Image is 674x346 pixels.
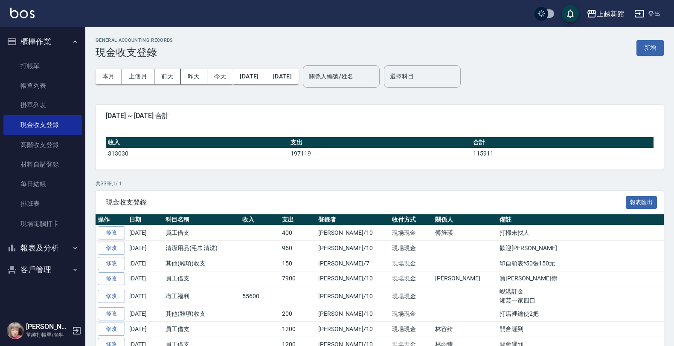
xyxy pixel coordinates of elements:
td: 職工福利 [163,286,240,306]
td: 打店裡鑰使2把 [497,306,664,322]
a: 帳單列表 [3,76,82,95]
td: 買[PERSON_NAME]德 [497,271,664,286]
td: [DATE] [127,286,163,306]
a: 修改 [98,290,125,303]
td: 員工借支 [163,225,240,241]
td: 現場現金 [390,256,433,271]
th: 收入 [240,214,280,225]
button: 今天 [207,69,233,84]
button: [DATE] [266,69,299,84]
a: 掛單列表 [3,95,82,115]
p: 單純打帳單/領料 [26,331,70,339]
h5: [PERSON_NAME] [26,323,70,331]
a: 修改 [98,272,125,285]
span: [DATE] ~ [DATE] 合計 [106,112,654,120]
td: [PERSON_NAME]/7 [316,256,390,271]
th: 登錄者 [316,214,390,225]
button: 上個月 [122,69,154,84]
td: 現場現金 [390,241,433,256]
td: 其他(雜項)收支 [163,306,240,322]
td: 7900 [280,271,316,286]
a: 高階收支登錄 [3,135,82,155]
th: 支出 [288,137,471,148]
td: [DATE] [127,306,163,322]
td: [DATE] [127,225,163,241]
button: 昨天 [181,69,207,84]
img: Logo [10,8,35,18]
td: 55600 [240,286,280,306]
th: 科目名稱 [163,214,240,225]
td: [PERSON_NAME] [433,271,497,286]
button: save [562,5,579,22]
td: 傅旌瑛 [433,225,497,241]
th: 支出 [280,214,316,225]
span: 現金收支登錄 [106,198,626,207]
button: 登出 [631,6,664,22]
a: 修改 [98,323,125,336]
td: [DATE] [127,241,163,256]
td: 313030 [106,148,288,159]
th: 關係人 [433,214,497,225]
td: 400 [280,225,316,241]
td: 150 [280,256,316,271]
th: 日期 [127,214,163,225]
td: [DATE] [127,256,163,271]
th: 合計 [471,137,654,148]
td: 現場現金 [390,286,433,306]
td: 打掃未找人 [497,225,664,241]
td: 峴港訂金 湘芸一家四口 [497,286,664,306]
a: 現金收支登錄 [3,115,82,135]
td: 開會遲到 [497,322,664,337]
td: 1200 [280,322,316,337]
td: 現場現金 [390,306,433,322]
td: [DATE] [127,271,163,286]
td: [PERSON_NAME]/10 [316,241,390,256]
button: [DATE] [233,69,266,84]
td: [PERSON_NAME]/10 [316,306,390,322]
img: Person [7,322,24,339]
a: 修改 [98,242,125,255]
td: 員工借支 [163,322,240,337]
a: 現場電腦打卡 [3,214,82,234]
td: 現場現金 [390,225,433,241]
button: 新增 [636,40,664,56]
p: 共 33 筆, 1 / 1 [96,180,664,187]
td: 其他(雜項)收支 [163,256,240,271]
td: [PERSON_NAME]/10 [316,322,390,337]
td: 200 [280,306,316,322]
button: 客戶管理 [3,259,82,281]
a: 報表匯出 [626,198,657,206]
div: 上越新館 [597,9,624,19]
td: 林容綺 [433,322,497,337]
a: 新增 [636,43,664,52]
a: 修改 [98,307,125,320]
td: [PERSON_NAME]/10 [316,286,390,306]
th: 收入 [106,137,288,148]
td: 歡迎[PERSON_NAME] [497,241,664,256]
a: 打帳單 [3,56,82,76]
td: 清潔用品(毛巾清洗) [163,241,240,256]
button: 上越新館 [583,5,628,23]
h3: 現金收支登錄 [96,46,173,58]
a: 修改 [98,257,125,270]
td: 現場現金 [390,271,433,286]
button: 櫃檯作業 [3,31,82,53]
h2: GENERAL ACCOUNTING RECORDS [96,37,173,43]
button: 報表及分析 [3,237,82,259]
td: 197119 [288,148,471,159]
a: 修改 [98,226,125,239]
button: 本月 [96,69,122,84]
td: 115911 [471,148,654,159]
td: 現場現金 [390,322,433,337]
button: 前天 [154,69,181,84]
th: 收付方式 [390,214,433,225]
td: [PERSON_NAME]/10 [316,225,390,241]
th: 備註 [497,214,664,225]
button: 報表匯出 [626,196,657,209]
a: 每日結帳 [3,174,82,194]
td: 960 [280,241,316,256]
td: 印自領表*50張150元 [497,256,664,271]
td: 員工借支 [163,271,240,286]
a: 排班表 [3,194,82,213]
th: 操作 [96,214,127,225]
